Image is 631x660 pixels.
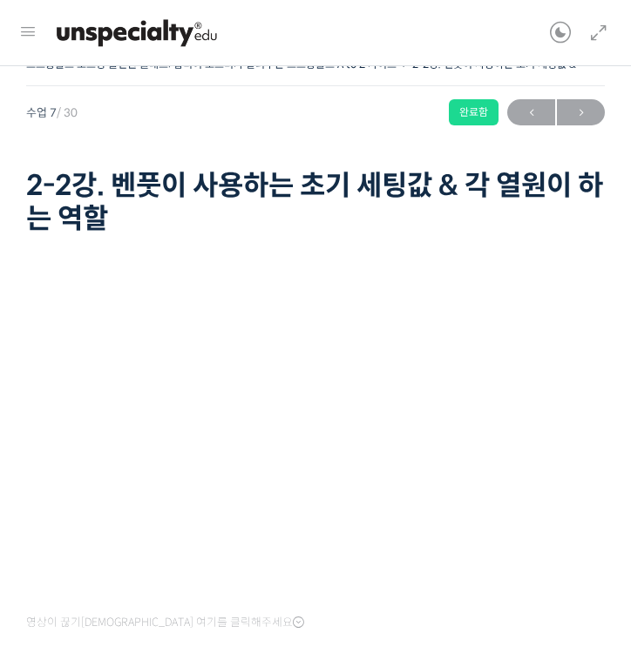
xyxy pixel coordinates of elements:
[26,169,605,236] h1: 2-2강. 벤풋이 사용하는 초기 세팅값 & 각 열원이 하는 역할
[507,99,555,125] a: ←이전
[449,99,499,125] div: 완료함
[507,101,555,125] span: ←
[57,105,78,120] span: / 30
[26,616,304,630] span: 영상이 끊기[DEMOGRAPHIC_DATA] 여기를 클릭해주세요
[557,99,605,125] a: 다음→
[26,107,78,118] span: 수업 7
[557,101,605,125] span: →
